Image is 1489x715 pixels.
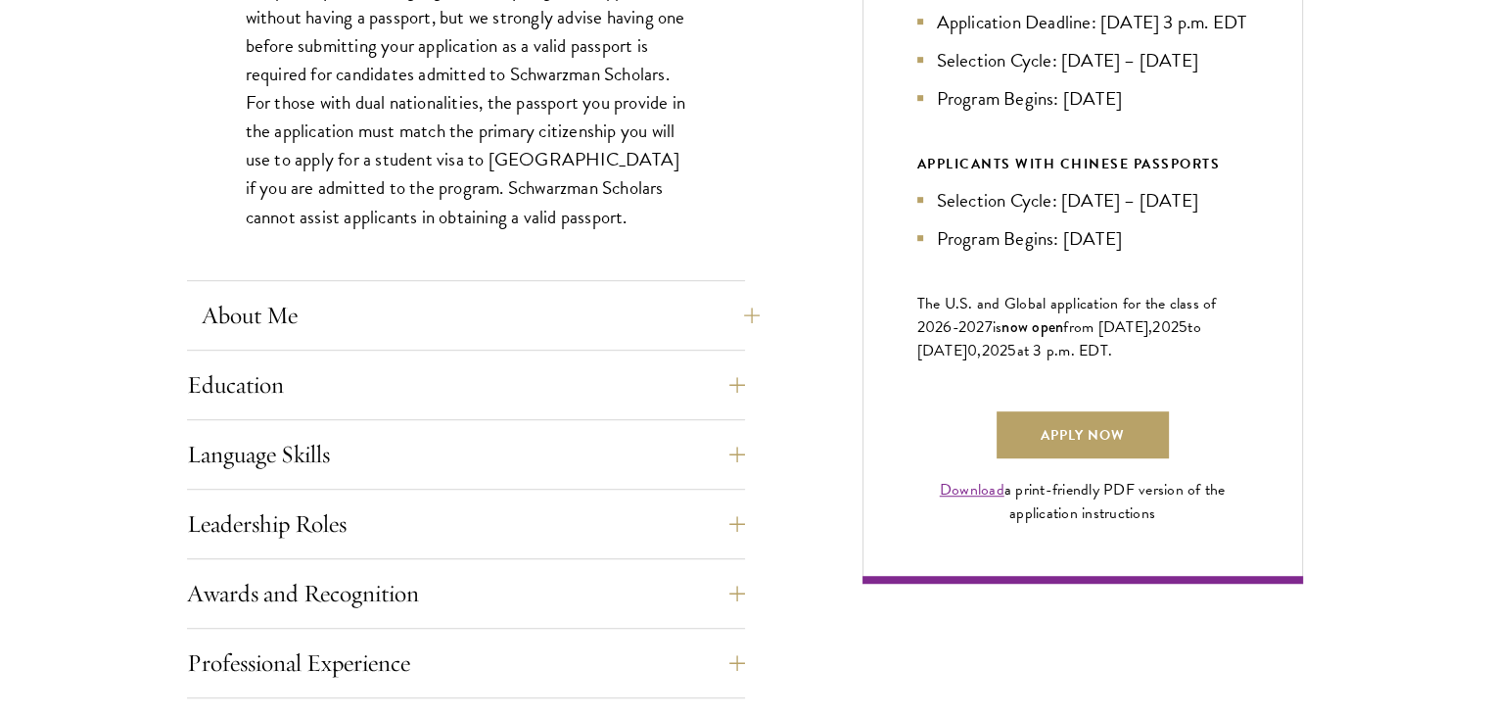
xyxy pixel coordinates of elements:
[985,315,993,339] span: 7
[917,152,1248,176] div: APPLICANTS WITH CHINESE PASSPORTS
[917,46,1248,74] li: Selection Cycle: [DATE] – [DATE]
[917,315,1201,362] span: to [DATE]
[187,361,745,408] button: Education
[187,500,745,548] button: Leadership Roles
[917,8,1248,36] li: Application Deadline: [DATE] 3 p.m. EDT
[1063,315,1152,339] span: from [DATE],
[1152,315,1179,339] span: 202
[943,315,952,339] span: 6
[953,315,985,339] span: -202
[187,431,745,478] button: Language Skills
[1007,339,1016,362] span: 5
[187,640,745,687] button: Professional Experience
[997,411,1169,458] a: Apply Now
[917,224,1248,253] li: Program Begins: [DATE]
[982,339,1008,362] span: 202
[940,478,1004,501] a: Download
[993,315,1002,339] span: is
[977,339,981,362] span: ,
[202,292,760,339] button: About Me
[187,570,745,617] button: Awards and Recognition
[917,478,1248,525] div: a print-friendly PDF version of the application instructions
[1179,315,1187,339] span: 5
[967,339,977,362] span: 0
[1017,339,1113,362] span: at 3 p.m. EDT.
[917,186,1248,214] li: Selection Cycle: [DATE] – [DATE]
[917,84,1248,113] li: Program Begins: [DATE]
[1001,315,1063,338] span: now open
[917,292,1217,339] span: The U.S. and Global application for the class of 202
